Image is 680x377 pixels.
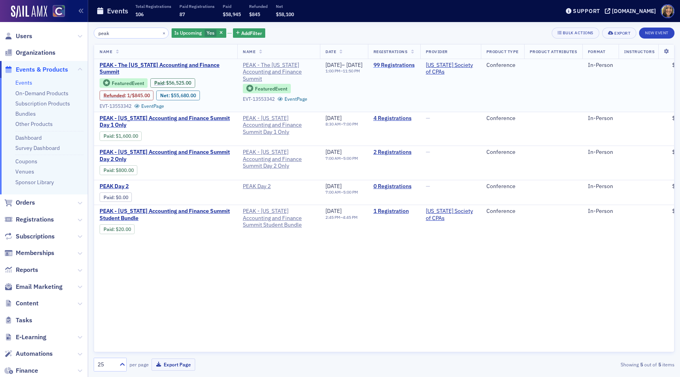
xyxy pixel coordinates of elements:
[233,28,265,38] button: AddFilter
[552,28,599,39] button: Bulk Actions
[325,62,362,69] div: –
[16,65,68,74] span: Events & Products
[243,208,314,229] span: PEAK - Colorado Accounting and Finance Summit Student Bundle
[15,158,37,165] a: Coupons
[16,299,39,308] span: Content
[16,249,54,257] span: Memberships
[243,183,314,190] a: PEAK Day 2
[116,133,138,139] span: $1,600.00
[639,361,644,368] strong: 5
[174,30,202,36] span: Is Upcoming
[16,283,63,291] span: Email Marketing
[325,68,340,74] time: 1:00 PM
[486,115,519,122] div: Conference
[16,198,35,207] span: Orders
[624,49,654,54] span: Instructors
[325,121,341,127] time: 8:30 AM
[150,78,195,88] div: Paid: 147 - $5652500
[426,49,448,54] span: Provider
[249,11,260,17] span: $845
[116,167,134,173] span: $800.00
[223,11,241,17] span: $58,945
[588,208,613,215] div: In-Person
[16,366,38,375] span: Finance
[325,68,362,74] div: –
[132,92,150,98] span: $845.00
[243,49,255,54] span: Name
[100,149,232,163] span: PEAK - Colorado Accounting and Finance Summit Day 2 Only
[373,149,415,156] a: 2 Registrations
[602,28,636,39] button: Export
[103,226,116,232] span: :
[15,110,36,117] a: Bundles
[98,360,115,369] div: 25
[325,189,341,195] time: 7:00 AM
[243,208,314,229] a: PEAK - [US_STATE] Accounting and Finance Summit Student Bundle
[16,266,38,274] span: Reports
[134,103,164,109] a: EventPage
[373,183,415,190] a: 0 Registrations
[15,179,54,186] a: Sponsor Library
[486,62,519,69] div: Conference
[100,208,232,222] span: PEAK - Colorado Accounting and Finance Summit Student Bundle
[129,361,149,368] label: per page
[103,133,113,139] a: Paid
[277,96,307,102] a: EventPage
[325,155,341,161] time: 7:00 AM
[100,115,232,129] span: PEAK - Colorado Accounting and Finance Summit Day 1 Only
[171,92,196,98] span: $55,680.00
[4,266,38,274] a: Reports
[243,84,291,94] div: Featured Event
[563,31,593,35] div: Bulk Actions
[15,100,70,107] a: Subscription Products
[243,62,314,83] span: PEAK - The Colorado Accounting and Finance Summit
[249,4,268,9] p: Refunded
[325,122,358,127] div: –
[373,49,408,54] span: Registrations
[426,208,475,222] a: [US_STATE] Society of CPAs
[16,32,32,41] span: Users
[100,115,232,129] a: PEAK - [US_STATE] Accounting and Finance Summit Day 1 Only
[325,61,342,68] span: [DATE]
[156,91,200,100] div: Net: $5568000
[207,30,214,36] span: Yes
[325,190,358,195] div: –
[325,49,336,54] span: Date
[100,192,132,202] div: Paid: 0 - $0
[639,28,674,39] button: New Event
[100,183,232,190] span: PEAK Day 2
[325,148,342,155] span: [DATE]
[103,226,113,232] a: Paid
[426,115,430,122] span: —
[94,28,169,39] input: Search…
[588,183,613,190] div: In-Person
[4,65,68,74] a: Events & Products
[588,62,613,69] div: In-Person
[100,208,232,222] a: PEAK - [US_STATE] Accounting and Finance Summit Student Bundle
[241,30,262,37] span: Add Filter
[639,29,674,36] a: New Event
[15,90,68,97] a: On-Demand Products
[325,207,342,214] span: [DATE]
[47,5,65,18] a: View Homepage
[15,120,53,128] a: Other Products
[11,6,47,18] img: SailAMX
[100,78,148,88] div: Featured Event
[243,115,314,136] a: PEAK - [US_STATE] Accounting and Finance Summit Day 1 Only
[4,366,38,375] a: Finance
[15,79,32,86] a: Events
[103,194,113,200] a: Paid
[4,349,53,358] a: Automations
[243,149,314,170] a: PEAK - [US_STATE] Accounting and Finance Summit Day 2 Only
[373,208,415,215] a: 1 Registration
[4,32,32,41] a: Users
[4,198,35,207] a: Orders
[103,133,116,139] span: :
[325,115,342,122] span: [DATE]
[426,62,475,76] span: Colorado Society of CPAs
[100,224,135,234] div: Paid: 2 - $2000
[486,361,674,368] div: Showing out of items
[172,28,226,38] div: Yes
[426,148,430,155] span: —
